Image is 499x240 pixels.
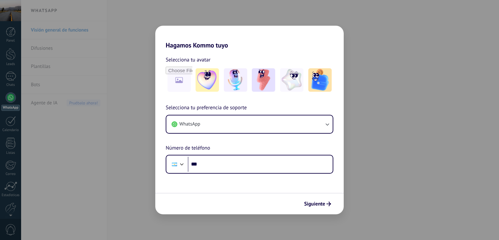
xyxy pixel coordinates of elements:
[166,144,210,153] span: Número de teléfono
[301,198,334,209] button: Siguiente
[304,202,325,206] span: Siguiente
[166,56,211,64] span: Selecciona tu avatar
[166,104,247,112] span: Selecciona tu preferencia de soporte
[224,68,247,92] img: -2.jpeg
[308,68,332,92] img: -5.jpeg
[252,68,275,92] img: -3.jpeg
[179,121,200,127] span: WhatsApp
[166,115,333,133] button: WhatsApp
[155,26,344,49] h2: Hagamos Kommo tuyo
[168,157,181,171] div: Argentina: + 54
[196,68,219,92] img: -1.jpeg
[280,68,303,92] img: -4.jpeg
